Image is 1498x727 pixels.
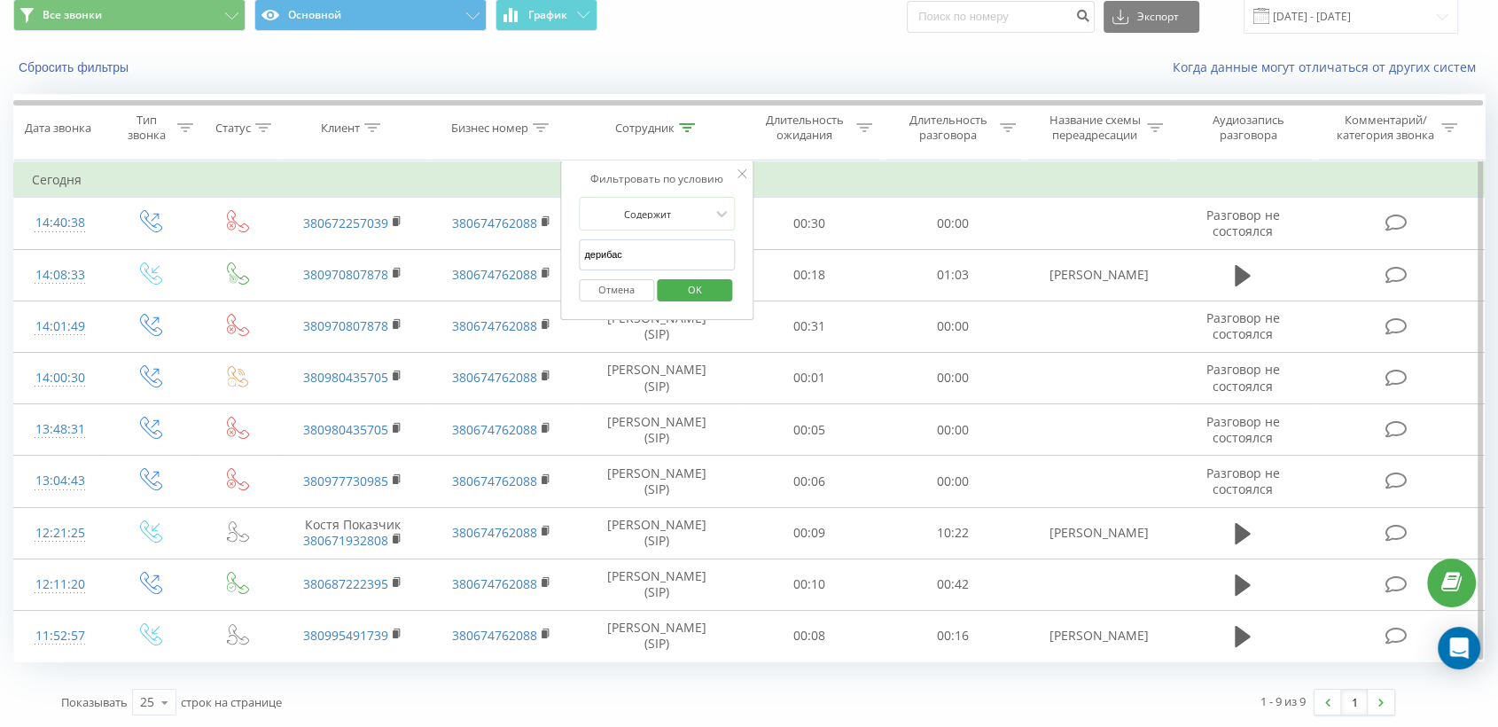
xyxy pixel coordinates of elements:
[1260,692,1306,710] div: 1 - 9 из 9
[32,516,88,551] div: 12:21:25
[579,239,735,270] input: Введите значение
[452,627,537,644] a: 380674762088
[615,121,675,136] div: Сотрудник
[215,121,251,136] div: Статус
[881,249,1025,301] td: 01:03
[670,276,720,303] span: OK
[737,610,881,661] td: 00:08
[881,507,1025,559] td: 10:22
[1205,413,1279,446] span: Разговор не состоялся
[579,170,735,188] div: Фильтровать по условию
[1438,627,1480,669] div: Open Intercom Messenger
[303,575,388,592] a: 380687222395
[737,559,881,610] td: 00:10
[1341,690,1368,715] a: 1
[1104,1,1199,33] button: Экспорт
[278,507,427,559] td: Костя Показчик
[303,369,388,386] a: 380980435705
[303,421,388,438] a: 380980435705
[576,559,737,610] td: [PERSON_NAME] (SIP)
[1025,610,1174,661] td: [PERSON_NAME]
[1333,113,1437,143] div: Комментарий/категория звонка
[737,352,881,403] td: 00:01
[303,627,388,644] a: 380995491739
[32,258,88,293] div: 14:08:33
[528,9,567,21] span: График
[881,559,1025,610] td: 00:42
[452,421,537,438] a: 380674762088
[576,404,737,456] td: [PERSON_NAME] (SIP)
[32,309,88,344] div: 14:01:49
[121,113,173,143] div: Тип звонка
[907,1,1095,33] input: Поиск по номеру
[757,113,852,143] div: Длительность ожидания
[881,352,1025,403] td: 00:00
[881,404,1025,456] td: 00:00
[1205,207,1279,239] span: Разговор не состоялся
[140,693,154,711] div: 25
[881,456,1025,507] td: 00:00
[1025,507,1174,559] td: [PERSON_NAME]
[303,473,388,489] a: 380977730985
[303,532,388,549] a: 380671932808
[321,121,360,136] div: Клиент
[737,301,881,352] td: 00:31
[1205,361,1279,394] span: Разговор не состоялся
[1025,249,1174,301] td: [PERSON_NAME]
[303,215,388,231] a: 380672257039
[43,8,102,22] span: Все звонки
[32,567,88,602] div: 12:11:20
[1205,465,1279,497] span: Разговор не состоялся
[576,456,737,507] td: [PERSON_NAME] (SIP)
[657,279,732,301] button: OK
[452,215,537,231] a: 380674762088
[452,575,537,592] a: 380674762088
[1205,309,1279,342] span: Разговор не состоялся
[25,121,91,136] div: Дата звонка
[181,694,282,710] span: строк на странице
[576,352,737,403] td: [PERSON_NAME] (SIP)
[1173,59,1485,75] a: Когда данные могут отличаться от других систем
[737,507,881,559] td: 00:09
[452,317,537,334] a: 380674762088
[737,404,881,456] td: 00:05
[32,206,88,240] div: 14:40:38
[32,412,88,447] div: 13:48:31
[881,610,1025,661] td: 00:16
[452,524,537,541] a: 380674762088
[451,121,528,136] div: Бизнес номер
[881,301,1025,352] td: 00:00
[303,266,388,283] a: 380970807878
[881,198,1025,249] td: 00:00
[61,694,128,710] span: Показывать
[13,59,137,75] button: Сбросить фильтры
[1048,113,1143,143] div: Название схемы переадресации
[737,198,881,249] td: 00:30
[32,619,88,653] div: 11:52:57
[576,507,737,559] td: [PERSON_NAME] (SIP)
[1191,113,1307,143] div: Аудиозапись разговора
[452,266,537,283] a: 380674762088
[452,369,537,386] a: 380674762088
[737,249,881,301] td: 00:18
[303,317,388,334] a: 380970807878
[452,473,537,489] a: 380674762088
[32,464,88,498] div: 13:04:43
[576,610,737,661] td: [PERSON_NAME] (SIP)
[14,162,1485,198] td: Сегодня
[737,456,881,507] td: 00:06
[32,361,88,395] div: 14:00:30
[901,113,995,143] div: Длительность разговора
[579,279,654,301] button: Отмена
[576,301,737,352] td: [PERSON_NAME] (SIP)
